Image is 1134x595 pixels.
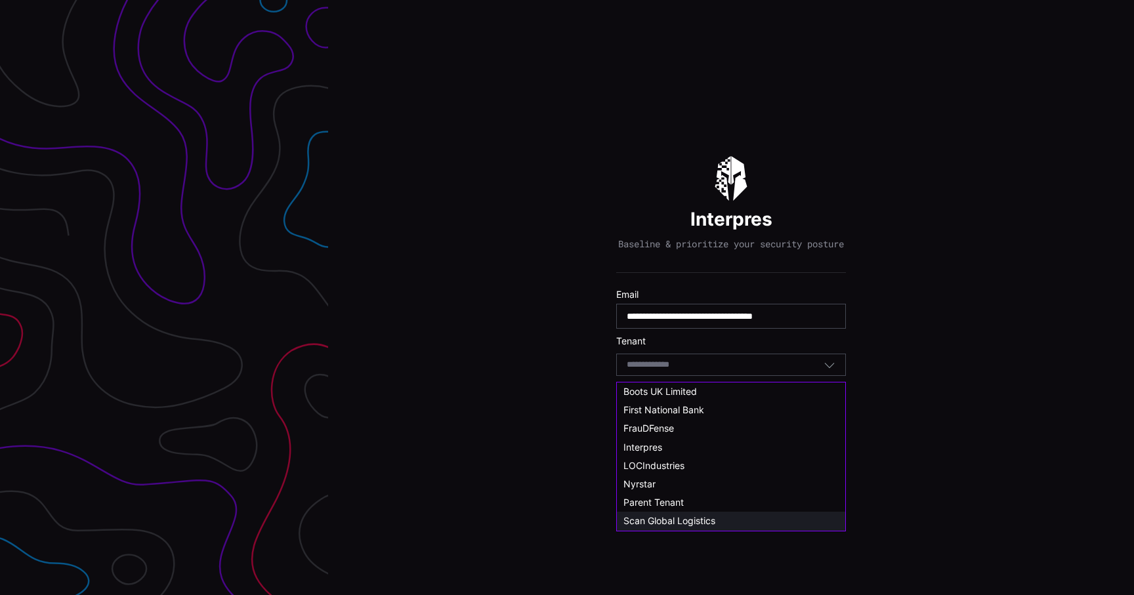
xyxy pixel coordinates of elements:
[623,386,697,397] span: Boots UK Limited
[623,515,715,526] span: Scan Global Logistics
[623,497,684,508] span: Parent Tenant
[618,238,844,250] p: Baseline & prioritize your security posture
[623,460,684,471] span: LOCIndustries
[623,422,674,434] span: FrauDFense
[616,289,846,300] label: Email
[616,335,846,347] label: Tenant
[690,207,772,231] h1: Interpres
[623,441,662,453] span: Interpres
[623,404,704,415] span: First National Bank
[824,359,835,371] button: Toggle options menu
[623,478,656,489] span: Nyrstar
